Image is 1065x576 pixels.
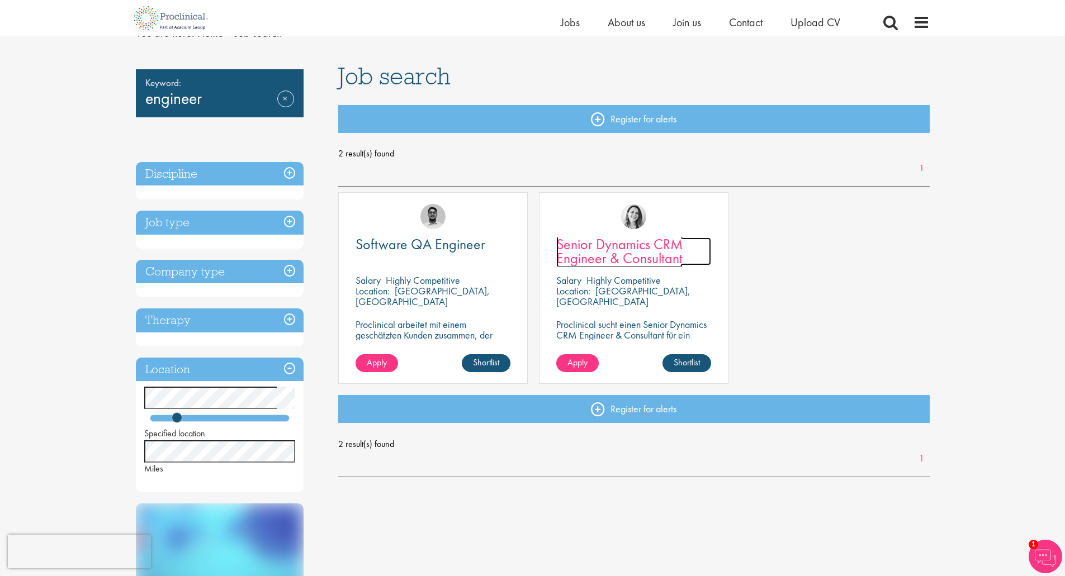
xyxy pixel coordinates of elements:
[136,211,304,235] h3: Job type
[136,358,304,382] h3: Location
[356,354,398,372] a: Apply
[356,237,510,251] a: Software QA Engineer
[608,15,645,30] a: About us
[145,75,294,91] span: Keyword:
[913,453,930,465] a: 1
[144,427,205,439] span: Specified location
[556,237,711,265] a: Senior Dynamics CRM Engineer & Consultant
[136,260,304,284] h3: Company type
[356,284,390,297] span: Location:
[338,145,930,162] span: 2 result(s) found
[338,436,930,453] span: 2 result(s) found
[556,235,683,268] span: Senior Dynamics CRM Engineer & Consultant
[462,354,510,372] a: Shortlist
[673,15,701,30] a: Join us
[356,235,485,254] span: Software QA Engineer
[791,15,840,30] a: Upload CV
[556,284,590,297] span: Location:
[561,15,580,30] a: Jobs
[356,274,381,287] span: Salary
[338,105,930,133] a: Register for alerts
[556,284,690,308] p: [GEOGRAPHIC_DATA], [GEOGRAPHIC_DATA]
[356,319,510,361] p: Proclinical arbeitet mit einem geschätzten Kunden zusammen, der einen Software-QA-Ingenieur zur V...
[556,274,581,287] span: Salary
[386,274,460,287] p: Highly Competitive
[662,354,711,372] a: Shortlist
[621,204,646,229] img: Nur Ergiydiren
[144,463,163,474] span: Miles
[556,319,711,361] p: Proclinical sucht einen Senior Dynamics CRM Engineer & Consultant für ein dynamisches Team in der...
[913,162,930,175] a: 1
[1029,540,1062,573] img: Chatbot
[586,274,661,287] p: Highly Competitive
[338,61,451,91] span: Job search
[356,284,490,308] p: [GEOGRAPHIC_DATA], [GEOGRAPHIC_DATA]
[277,91,294,123] a: Remove
[556,354,599,372] a: Apply
[1029,540,1038,549] span: 1
[136,308,304,332] h3: Therapy
[136,69,304,117] div: engineer
[420,204,446,229] img: Timothy Deschamps
[338,395,930,423] a: Register for alerts
[367,356,387,368] span: Apply
[8,535,151,568] iframe: reCAPTCHA
[729,15,763,30] a: Contact
[136,162,304,186] h3: Discipline
[567,356,588,368] span: Apply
